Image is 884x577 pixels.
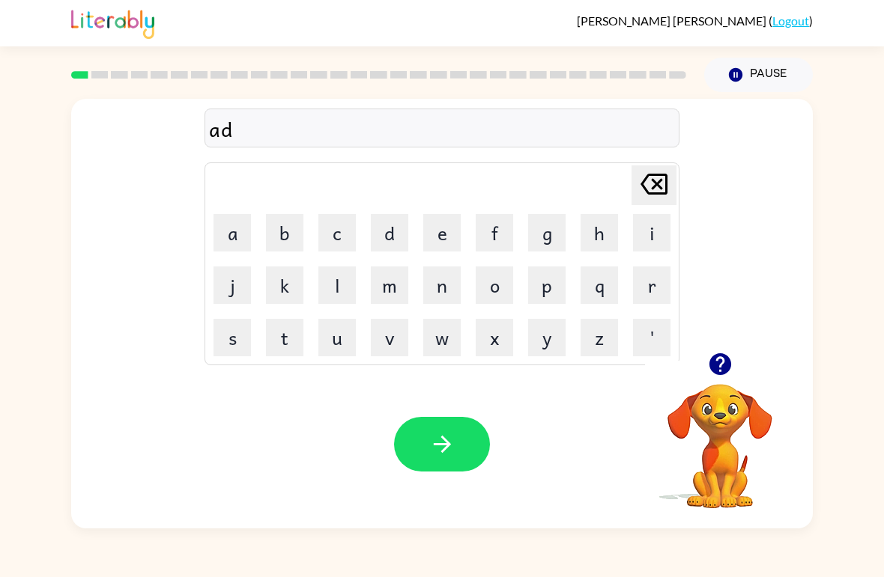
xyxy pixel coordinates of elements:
[423,214,461,251] button: e
[423,266,461,304] button: n
[423,319,461,356] button: w
[633,214,670,251] button: i
[772,13,809,28] a: Logout
[528,266,566,304] button: p
[209,113,675,144] div: ad
[645,361,795,510] video: Your browser must support playing .mp4 files to use Literably. Please try using another browser.
[633,266,670,304] button: r
[371,214,408,251] button: d
[266,214,303,251] button: b
[476,319,513,356] button: x
[266,319,303,356] button: t
[577,13,769,28] span: [PERSON_NAME] [PERSON_NAME]
[577,13,813,28] div: ( )
[71,6,154,39] img: Literably
[318,266,356,304] button: l
[581,319,618,356] button: z
[371,319,408,356] button: v
[318,214,356,251] button: c
[318,319,356,356] button: u
[528,214,566,251] button: g
[371,266,408,304] button: m
[476,266,513,304] button: o
[214,266,251,304] button: j
[633,319,670,356] button: '
[528,319,566,356] button: y
[214,319,251,356] button: s
[476,214,513,251] button: f
[704,58,813,92] button: Pause
[214,214,251,251] button: a
[581,266,618,304] button: q
[581,214,618,251] button: h
[266,266,303,304] button: k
